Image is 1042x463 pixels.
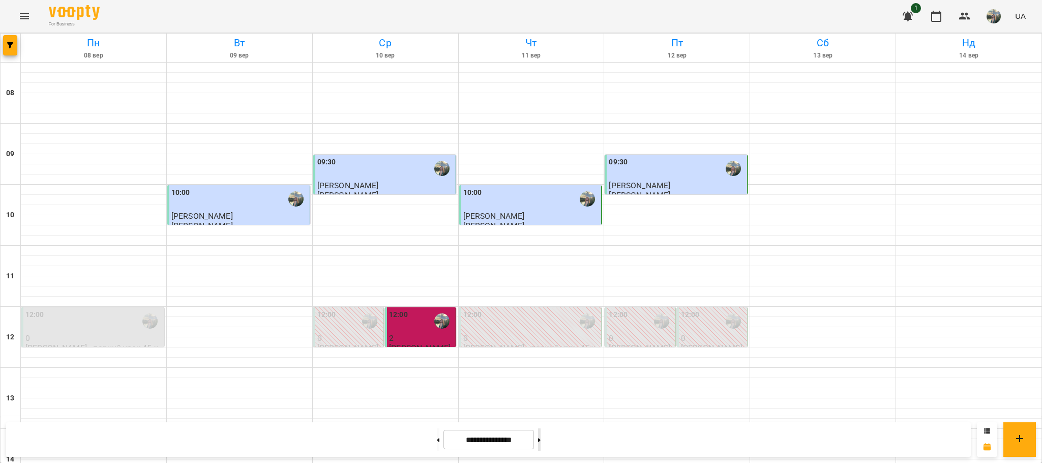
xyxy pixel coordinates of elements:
[898,35,1040,51] h6: Нд
[726,313,741,329] img: Софія Вітте
[6,332,14,343] h6: 12
[6,271,14,282] h6: 11
[654,313,669,329] img: Софія Вітте
[609,343,673,370] p: [PERSON_NAME] - парний урок 45 хв
[22,35,165,51] h6: Пн
[609,181,670,190] span: [PERSON_NAME]
[463,211,525,221] span: [PERSON_NAME]
[389,343,453,370] p: [PERSON_NAME] - парний урок 45 хв
[49,5,100,20] img: Voopty Logo
[317,157,336,168] label: 09:30
[6,393,14,404] h6: 13
[1015,11,1026,21] span: UA
[171,211,233,221] span: [PERSON_NAME]
[463,187,482,198] label: 10:00
[460,35,603,51] h6: Чт
[12,4,37,28] button: Menu
[752,51,894,61] h6: 13 вер
[606,35,748,51] h6: Пт
[609,157,628,168] label: 09:30
[317,334,381,342] p: 0
[609,191,670,199] p: [PERSON_NAME]
[609,334,673,342] p: 0
[1011,7,1030,25] button: UA
[580,313,595,329] img: Софія Вітте
[314,35,457,51] h6: Ср
[362,313,377,329] img: Софія Вітте
[25,309,44,321] label: 12:00
[987,9,1001,23] img: 3ee4fd3f6459422412234092ea5b7c8e.jpg
[434,161,450,176] img: Софія Вітте
[606,51,748,61] h6: 12 вер
[389,309,408,321] label: 12:00
[726,161,741,176] img: Софія Вітте
[911,3,921,13] span: 1
[681,343,742,352] p: [PERSON_NAME]
[460,51,603,61] h6: 11 вер
[314,51,457,61] h6: 10 вер
[142,313,158,329] img: Софія Вітте
[168,35,311,51] h6: Вт
[434,313,450,329] img: Софія Вітте
[580,191,595,207] img: Софія Вітте
[317,191,379,199] p: [PERSON_NAME]
[463,221,525,230] p: [PERSON_NAME]
[463,343,600,361] p: [PERSON_NAME] - парний урок 45 хв
[681,334,745,342] p: 0
[463,334,600,342] p: 0
[25,334,162,342] p: 0
[898,51,1040,61] h6: 14 вер
[171,187,190,198] label: 10:00
[317,181,379,190] span: [PERSON_NAME]
[6,149,14,160] h6: 09
[609,309,628,321] label: 12:00
[49,21,100,27] span: For Business
[22,51,165,61] h6: 08 вер
[171,221,233,230] p: [PERSON_NAME]
[288,191,304,207] img: Софія Вітте
[681,309,700,321] label: 12:00
[168,51,311,61] h6: 09 вер
[25,343,162,361] p: [PERSON_NAME] - парний урок 45 хв
[317,343,379,352] p: [PERSON_NAME]
[317,309,336,321] label: 12:00
[752,35,894,51] h6: Сб
[389,334,453,342] p: 2
[463,309,482,321] label: 12:00
[6,210,14,221] h6: 10
[6,88,14,99] h6: 08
